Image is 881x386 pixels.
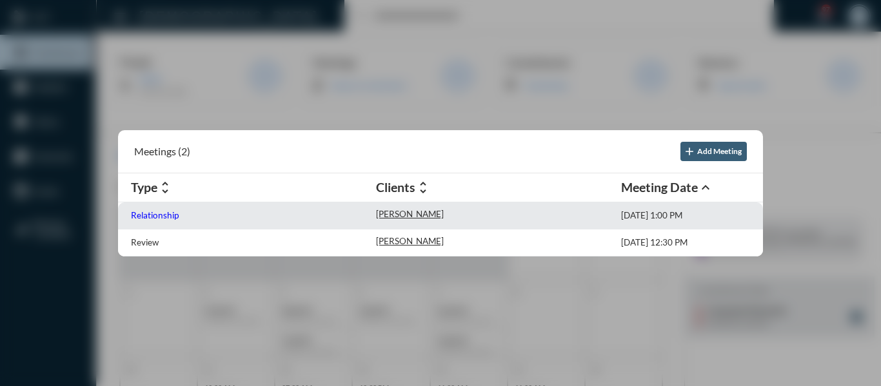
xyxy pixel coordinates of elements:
[376,236,444,246] p: [PERSON_NAME]
[621,237,688,247] p: [DATE] 12:30 PM
[621,210,682,220] p: [DATE] 1:00 PM
[134,145,190,157] h2: Meetings (2)
[131,180,157,195] h2: Type
[131,237,159,247] p: Review
[683,145,696,158] mat-icon: add
[698,180,713,195] mat-icon: expand_less
[376,180,415,195] h2: Clients
[621,180,698,195] h2: Meeting Date
[131,210,179,220] p: Relationship
[415,180,431,195] mat-icon: unfold_more
[157,180,173,195] mat-icon: unfold_more
[680,142,747,161] button: Add Meeting
[376,209,444,219] p: [PERSON_NAME]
